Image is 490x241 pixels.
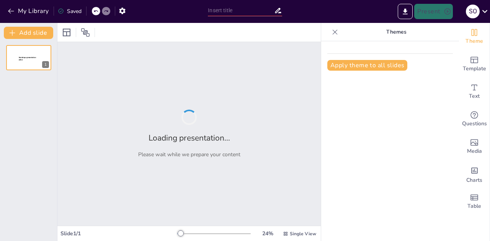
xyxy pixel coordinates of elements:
h2: Loading presentation... [149,133,230,143]
span: Charts [466,176,482,184]
span: Media [467,147,482,155]
span: Sendsteps presentation editor [19,57,36,61]
span: Questions [462,120,487,128]
button: Add slide [4,27,53,39]
div: Add images, graphics, shapes or video [459,133,490,160]
div: Get real-time input from your audience [459,105,490,133]
button: Export to PowerPoint [398,4,413,19]
div: 24 % [258,230,277,237]
input: Insert title [208,5,274,16]
div: Add ready made slides [459,50,490,78]
div: Layout [60,26,73,39]
button: My Library [6,5,52,17]
div: Slide 1 / 1 [60,230,177,237]
div: 1 [6,45,51,70]
span: Template [463,65,486,73]
div: Add charts and graphs [459,160,490,188]
div: Add a table [459,188,490,215]
button: S O [466,4,480,19]
div: 1 [42,61,49,68]
span: Theme [465,37,483,45]
p: Themes [341,23,451,41]
span: Table [467,202,481,210]
div: Saved [58,8,82,15]
div: Change the overall theme [459,23,490,50]
div: Add text boxes [459,78,490,105]
div: S O [466,5,480,18]
button: Apply theme to all slides [327,60,407,71]
span: Text [469,92,480,100]
button: Present [414,4,452,19]
span: Position [81,28,90,37]
p: Please wait while we prepare your content [138,151,240,158]
span: Single View [290,231,316,237]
